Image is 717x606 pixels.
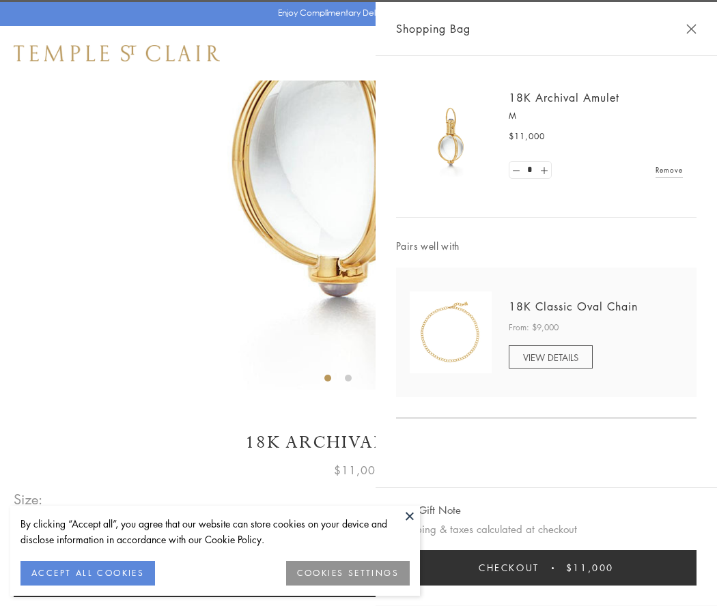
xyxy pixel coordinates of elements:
[396,502,461,519] button: Add Gift Note
[14,488,44,510] span: Size:
[410,291,492,373] img: N88865-OV18
[509,321,559,334] span: From: $9,000
[509,345,593,369] a: VIEW DETAILS
[509,109,683,123] p: M
[509,90,619,105] a: 18K Archival Amulet
[396,20,470,38] span: Shopping Bag
[20,561,155,586] button: ACCEPT ALL COOKIES
[286,561,410,586] button: COOKIES SETTINGS
[278,6,433,20] p: Enjoy Complimentary Delivery & Returns
[509,299,638,314] a: 18K Classic Oval Chain
[14,431,703,454] h1: 18K Archival Amulet
[396,521,697,538] p: Shipping & taxes calculated at checkout
[479,560,539,575] span: Checkout
[410,96,492,177] img: 18K Archival Amulet
[14,45,220,61] img: Temple St. Clair
[20,516,410,547] div: By clicking “Accept all”, you agree that our website can store cookies on your device and disclos...
[523,351,578,364] span: VIEW DETAILS
[334,461,383,479] span: $11,000
[509,162,523,179] a: Set quantity to 0
[396,238,697,254] span: Pairs well with
[537,162,550,179] a: Set quantity to 2
[566,560,614,575] span: $11,000
[686,24,697,34] button: Close Shopping Bag
[656,162,683,177] a: Remove
[509,130,545,143] span: $11,000
[396,550,697,586] button: Checkout $11,000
